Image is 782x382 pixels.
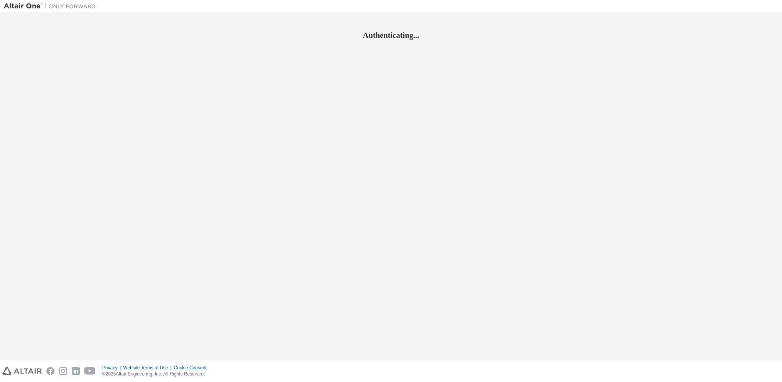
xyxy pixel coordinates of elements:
[102,371,211,377] p: © 2025 Altair Engineering, Inc. All Rights Reserved.
[84,367,95,375] img: youtube.svg
[123,365,174,371] div: Website Terms of Use
[2,367,42,375] img: altair_logo.svg
[4,30,778,40] h2: Authenticating...
[59,367,67,375] img: instagram.svg
[46,367,54,375] img: facebook.svg
[4,2,100,10] img: Altair One
[174,365,211,371] div: Cookie Consent
[72,367,80,375] img: linkedin.svg
[102,365,123,371] div: Privacy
